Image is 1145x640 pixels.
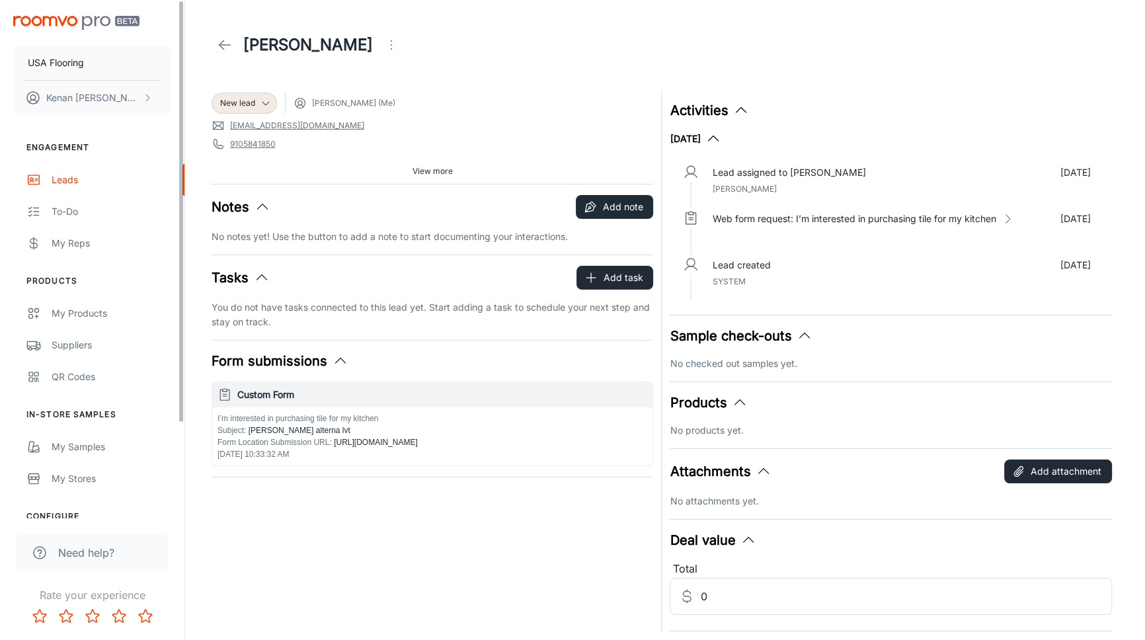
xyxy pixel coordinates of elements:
[712,276,745,286] span: System
[52,471,171,486] div: My Stores
[11,587,174,603] p: Rate your experience
[26,603,53,629] button: Rate 1 star
[52,306,171,321] div: My Products
[52,204,171,219] div: To-do
[212,268,270,288] button: Tasks
[217,426,246,435] span: Subject :
[212,229,653,244] p: No notes yet! Use the button to add a note to start documenting your interactions.
[106,603,132,629] button: Rate 4 star
[1004,460,1112,483] button: Add attachment
[212,351,348,371] button: Form submissions
[712,212,996,226] p: Web form request: I’m interested in purchasing tile for my kitchen
[312,97,395,109] span: [PERSON_NAME] (Me)
[700,578,1111,615] input: Estimated deal value
[237,387,647,402] h6: Custom Form
[28,56,84,70] p: USA Flooring
[58,545,114,561] span: Need help?
[407,161,458,181] button: View more
[712,165,865,180] p: Lead assigned to [PERSON_NAME]
[217,450,290,459] span: [DATE] 10:33:32 AM
[670,530,756,550] button: Deal value
[712,258,770,272] p: Lead created
[13,81,171,115] button: Kenan [PERSON_NAME]
[246,426,350,435] span: [PERSON_NAME] alterna lvt
[332,438,418,447] span: [URL][DOMAIN_NAME]
[46,91,139,105] p: Kenan [PERSON_NAME]
[220,97,255,109] span: New lead
[670,393,748,413] button: Products
[132,603,159,629] button: Rate 5 star
[212,300,653,329] p: You do not have tasks connected to this lead yet. Start adding a task to schedule your next step ...
[576,195,653,219] button: Add note
[52,440,171,454] div: My Samples
[1060,212,1091,226] p: [DATE]
[670,326,812,346] button: Sample check-outs
[230,120,364,132] a: [EMAIL_ADDRESS][DOMAIN_NAME]
[670,423,1111,438] p: No products yet.
[712,184,776,194] span: [PERSON_NAME]
[378,32,405,58] button: Open menu
[52,370,171,384] div: QR Codes
[670,356,1111,371] p: No checked out samples yet.
[212,197,270,217] button: Notes
[217,438,332,447] span: Form Location Submission URL :
[413,165,453,177] span: View more
[13,46,171,80] button: USA Flooring
[230,138,276,150] a: 9105841850
[243,33,373,57] h1: [PERSON_NAME]
[576,266,653,290] button: Add task
[212,93,277,114] div: New lead
[212,382,652,465] button: Custom FormI’m interested in purchasing tile for my kitchenSubject: [PERSON_NAME] alterna lvtForm...
[52,338,171,352] div: Suppliers
[670,494,1111,508] p: No attachments yet.
[1060,258,1091,272] p: [DATE]
[217,413,647,424] p: I’m interested in purchasing tile for my kitchen
[670,461,771,481] button: Attachments
[670,100,749,120] button: Activities
[670,561,1111,578] div: Total
[53,603,79,629] button: Rate 2 star
[52,173,171,187] div: Leads
[52,236,171,251] div: My Reps
[670,131,721,147] button: [DATE]
[1060,165,1091,180] p: [DATE]
[13,16,139,30] img: Roomvo PRO Beta
[79,603,106,629] button: Rate 3 star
